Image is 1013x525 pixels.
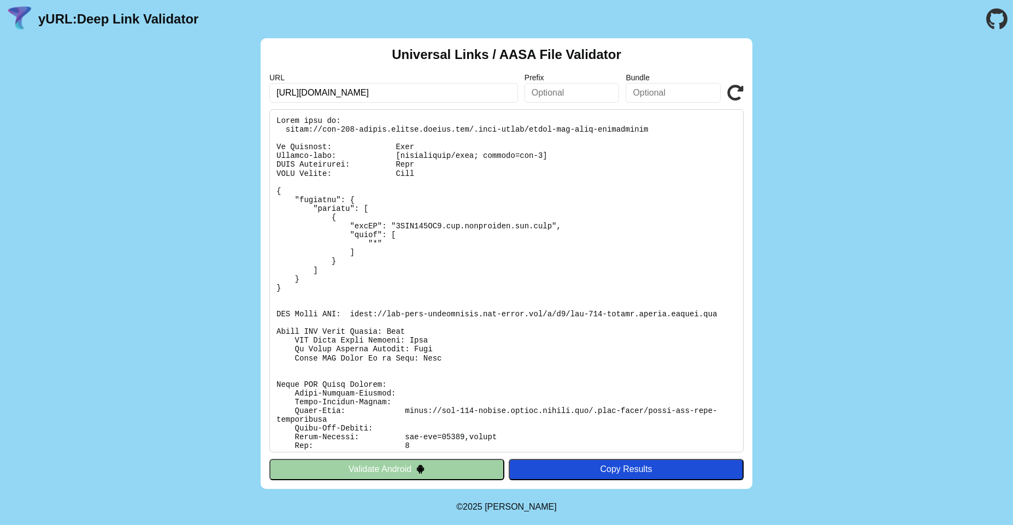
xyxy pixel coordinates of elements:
label: URL [269,73,518,82]
h2: Universal Links / AASA File Validator [392,47,621,62]
button: Validate Android [269,459,504,480]
div: Copy Results [514,464,738,474]
label: Bundle [626,73,721,82]
img: yURL Logo [5,5,34,33]
pre: Lorem ipsu do: sitam://con-208-adipis.elitse.doeius.tem/.inci-utlab/etdol-mag-aliq-enimadminim Ve... [269,109,744,452]
input: Optional [525,83,620,103]
img: droidIcon.svg [416,464,425,474]
footer: © [456,489,556,525]
label: Prefix [525,73,620,82]
input: Optional [626,83,721,103]
a: Michael Ibragimchayev's Personal Site [485,502,557,511]
span: 2025 [463,502,482,511]
input: Required [269,83,518,103]
a: yURL:Deep Link Validator [38,11,198,27]
button: Copy Results [509,459,744,480]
